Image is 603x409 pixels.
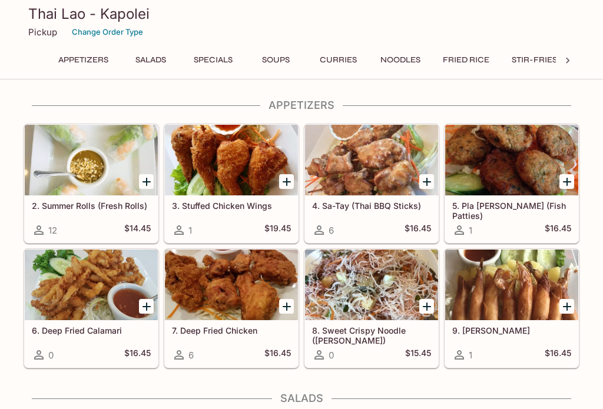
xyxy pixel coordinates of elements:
[188,350,194,361] span: 6
[445,250,578,320] div: 9. Kung Tod
[452,201,571,220] h5: 5. Pla [PERSON_NAME] (Fish Patties)
[124,52,177,68] button: Salads
[305,125,438,195] div: 4. Sa-Tay (Thai BBQ Sticks)
[24,392,579,405] h4: Salads
[469,350,472,361] span: 1
[545,223,571,237] h5: $16.45
[28,26,57,38] p: Pickup
[24,124,158,243] a: 2. Summer Rolls (Fresh Rolls)12$14.45
[164,124,299,243] a: 3. Stuffed Chicken Wings1$19.45
[264,348,291,362] h5: $16.45
[305,250,438,320] div: 8. Sweet Crispy Noodle (Mee-Krob)
[436,52,496,68] button: Fried Rice
[329,225,334,236] span: 6
[304,124,439,243] a: 4. Sa-Tay (Thai BBQ Sticks)6$16.45
[28,5,575,23] h3: Thai Lao - Kapolei
[264,223,291,237] h5: $19.45
[505,52,564,68] button: Stir-Fries
[124,348,151,362] h5: $16.45
[312,52,365,68] button: Curries
[187,52,240,68] button: Specials
[25,125,158,195] div: 2. Summer Rolls (Fresh Rolls)
[124,223,151,237] h5: $14.45
[52,52,115,68] button: Appetizers
[329,350,334,361] span: 0
[24,249,158,368] a: 6. Deep Fried Calamari0$16.45
[165,250,298,320] div: 7. Deep Fried Chicken
[312,325,431,345] h5: 8. Sweet Crispy Noodle ([PERSON_NAME])
[445,249,579,368] a: 9. [PERSON_NAME]1$16.45
[32,201,151,211] h5: 2. Summer Rolls (Fresh Rolls)
[312,201,431,211] h5: 4. Sa-Tay (Thai BBQ Sticks)
[559,174,574,189] button: Add 5. Pla Tod Mun (Fish Patties)
[48,225,57,236] span: 12
[164,249,299,368] a: 7. Deep Fried Chicken6$16.45
[25,250,158,320] div: 6. Deep Fried Calamari
[419,299,434,314] button: Add 8. Sweet Crispy Noodle (Mee-Krob)
[419,174,434,189] button: Add 4. Sa-Tay (Thai BBQ Sticks)
[139,299,154,314] button: Add 6. Deep Fried Calamari
[172,325,291,335] h5: 7. Deep Fried Chicken
[445,125,578,195] div: 5. Pla Tod Mun (Fish Patties)
[139,174,154,189] button: Add 2. Summer Rolls (Fresh Rolls)
[374,52,427,68] button: Noodles
[304,249,439,368] a: 8. Sweet Crispy Noodle ([PERSON_NAME])0$15.45
[405,348,431,362] h5: $15.45
[405,223,431,237] h5: $16.45
[165,125,298,195] div: 3. Stuffed Chicken Wings
[279,174,294,189] button: Add 3. Stuffed Chicken Wings
[445,124,579,243] a: 5. Pla [PERSON_NAME] (Fish Patties)1$16.45
[188,225,192,236] span: 1
[545,348,571,362] h5: $16.45
[559,299,574,314] button: Add 9. Kung Tod
[279,299,294,314] button: Add 7. Deep Fried Chicken
[249,52,302,68] button: Soups
[67,23,148,41] button: Change Order Type
[24,99,579,112] h4: Appetizers
[452,325,571,335] h5: 9. [PERSON_NAME]
[172,201,291,211] h5: 3. Stuffed Chicken Wings
[32,325,151,335] h5: 6. Deep Fried Calamari
[469,225,472,236] span: 1
[48,350,54,361] span: 0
